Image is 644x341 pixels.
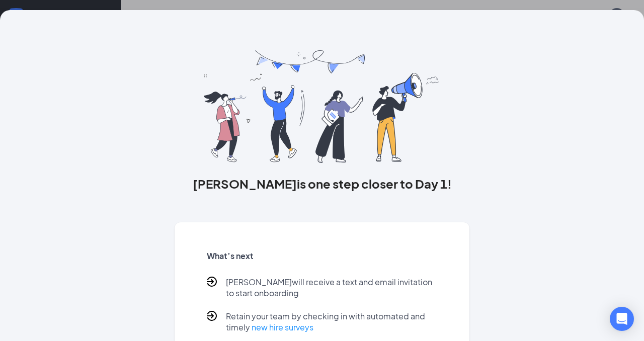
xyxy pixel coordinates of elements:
[175,175,470,192] h3: [PERSON_NAME] is one step closer to Day 1!
[226,277,438,299] p: [PERSON_NAME] will receive a text and email invitation to start onboarding
[252,322,313,332] a: new hire surveys
[207,250,438,262] h5: What’s next
[610,307,634,331] div: Open Intercom Messenger
[204,50,440,163] img: you are all set
[226,311,438,333] p: Retain your team by checking in with automated and timely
